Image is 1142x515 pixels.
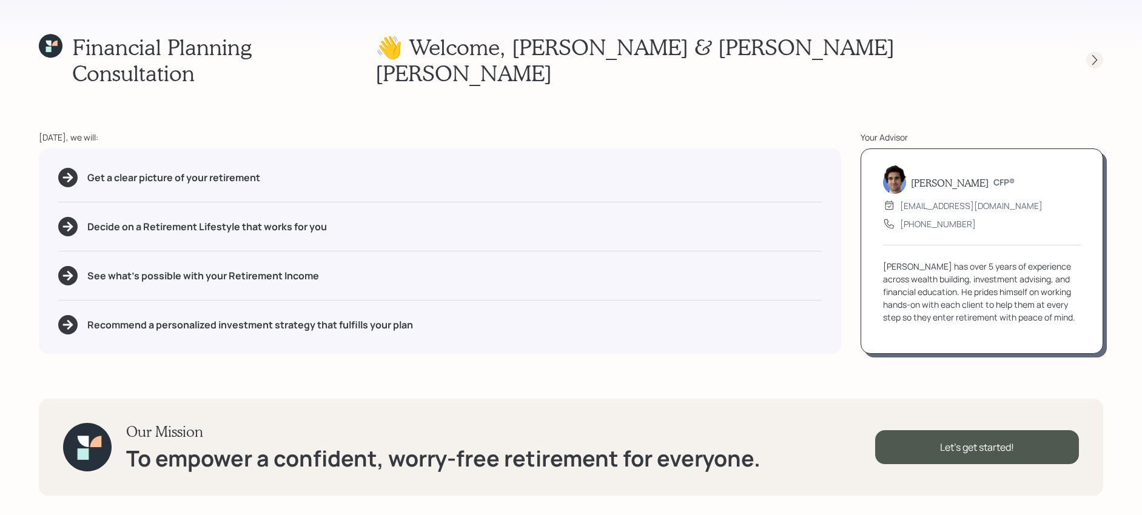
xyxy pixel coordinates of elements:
[900,218,976,230] div: [PHONE_NUMBER]
[375,34,1064,86] h1: 👋 Welcome , [PERSON_NAME] & [PERSON_NAME] [PERSON_NAME]
[87,319,413,331] h5: Recommend a personalized investment strategy that fulfills your plan
[126,423,761,440] h3: Our Mission
[900,199,1043,212] div: [EMAIL_ADDRESS][DOMAIN_NAME]
[87,221,327,233] h5: Decide on a Retirement Lifestyle that works for you
[72,34,375,86] h1: Financial Planning Consultation
[883,165,906,194] img: harrison-schaefer-headshot-2.png
[39,131,841,144] div: [DATE], we will:
[875,430,1079,464] div: Let's get started!
[126,445,761,471] h1: To empower a confident, worry-free retirement for everyone.
[911,177,989,188] h5: [PERSON_NAME]
[87,172,260,184] h5: Get a clear picture of your retirement
[861,131,1103,144] div: Your Advisor
[883,260,1081,324] div: [PERSON_NAME] has over 5 years of experience across wealth building, investment advising, and fin...
[993,178,1015,188] h6: CFP®
[87,270,319,282] h5: See what's possible with your Retirement Income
